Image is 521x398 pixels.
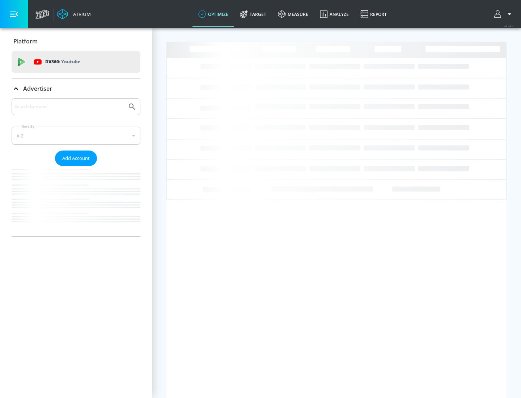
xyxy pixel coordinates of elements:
div: Advertiser [12,98,140,236]
a: Atrium [57,9,91,20]
p: Advertiser [23,85,52,93]
a: Report [355,1,393,27]
a: Target [234,1,272,27]
p: DV360: [45,58,80,66]
a: measure [272,1,314,27]
a: Analyze [314,1,355,27]
div: DV360: Youtube [12,51,140,73]
p: Youtube [61,58,80,65]
div: Advertiser [12,79,140,99]
div: A-Z [12,127,140,145]
a: optimize [192,1,234,27]
span: v 4.24.0 [504,24,514,28]
nav: list of Advertiser [12,166,140,236]
span: Add Account [62,154,90,162]
div: Platform [12,31,140,51]
label: Sort By [21,124,36,129]
input: Search by name [14,102,124,111]
div: Atrium [70,11,91,17]
button: Add Account [55,151,97,166]
p: Platform [13,37,38,45]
